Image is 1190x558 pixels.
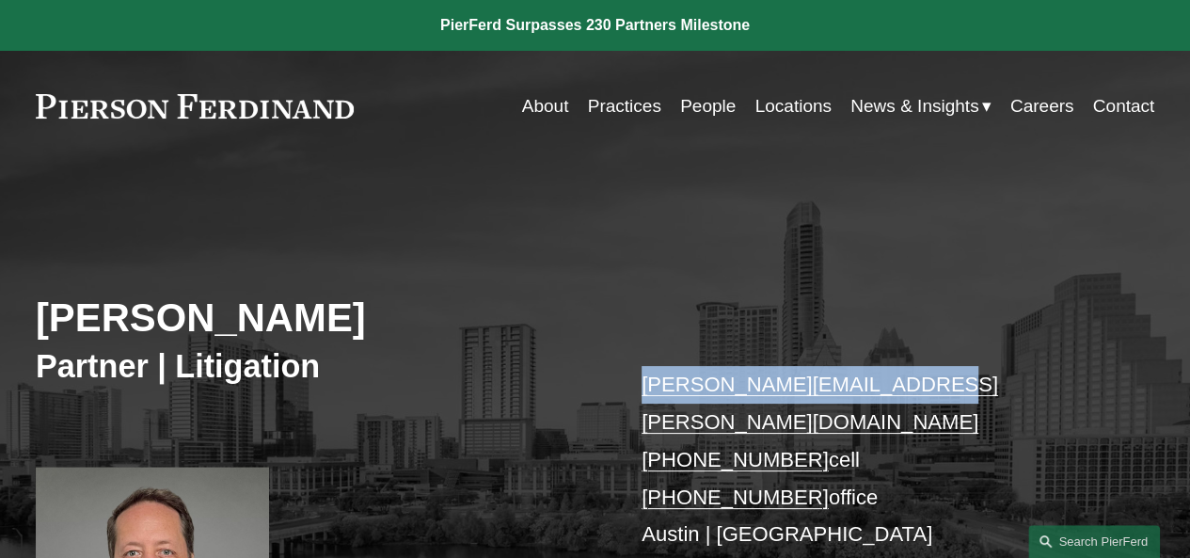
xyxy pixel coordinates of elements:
a: [PHONE_NUMBER] [642,448,829,471]
a: Locations [754,88,831,124]
a: Search this site [1028,525,1160,558]
a: Practices [588,88,661,124]
span: News & Insights [850,90,978,122]
a: Contact [1093,88,1155,124]
a: [PHONE_NUMBER] [642,486,829,509]
a: folder dropdown [850,88,991,124]
a: People [680,88,736,124]
h3: Partner | Litigation [36,346,595,386]
h2: [PERSON_NAME] [36,295,595,343]
a: Careers [1010,88,1074,124]
a: About [522,88,569,124]
a: [PERSON_NAME][EMAIL_ADDRESS][PERSON_NAME][DOMAIN_NAME] [642,373,998,434]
